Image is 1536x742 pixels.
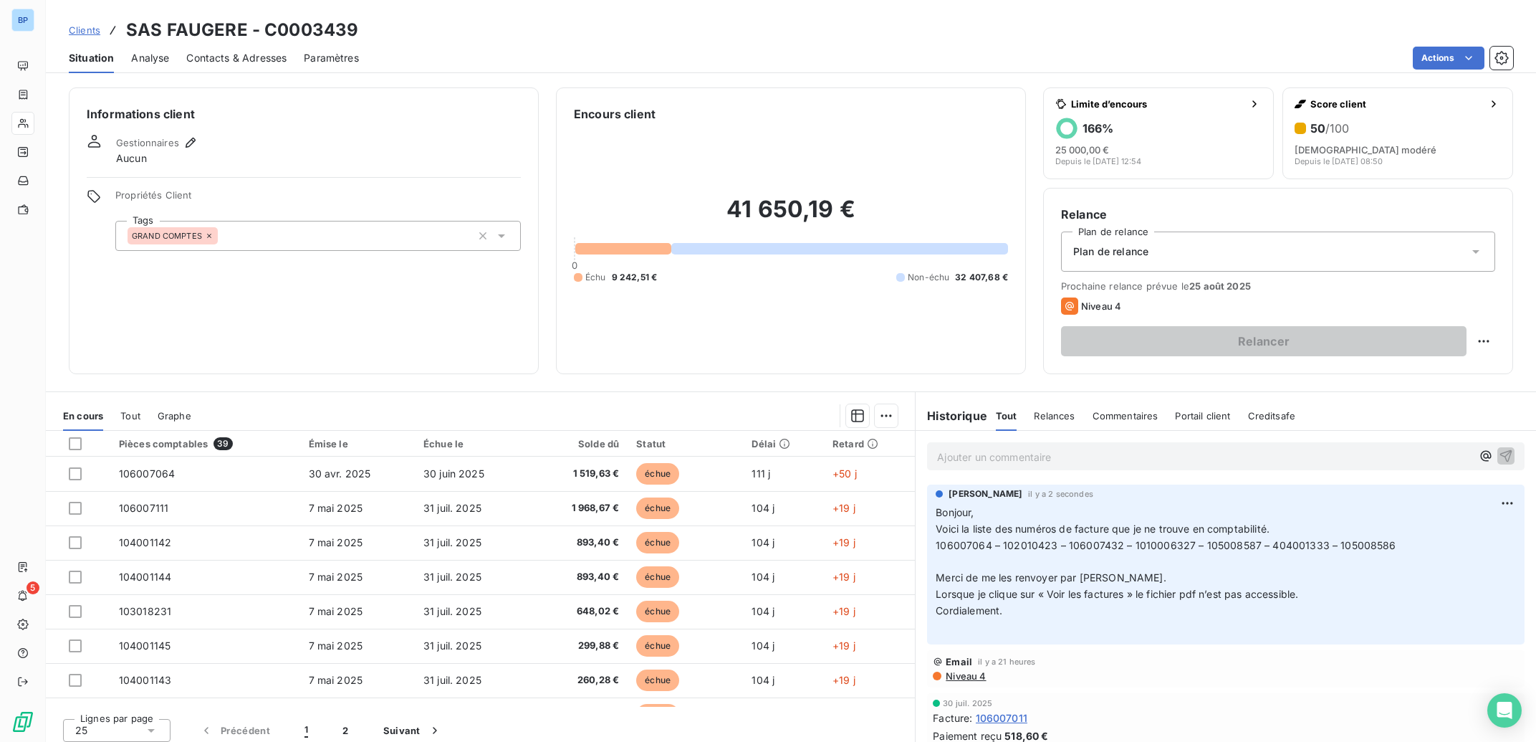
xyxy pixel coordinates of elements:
span: Gestionnaires [116,137,179,148]
div: Retard [832,438,906,450]
span: +19 j [832,674,855,686]
span: Relances [1034,410,1075,422]
span: il y a 2 secondes [1028,490,1093,498]
span: 5 [27,581,39,594]
span: 7 mai 2025 [309,605,363,617]
span: échue [636,566,679,588]
span: 106007064 – 102010423 – 106007432 – 1010006327 – 105008587 – 404001333 – 105008586 [936,539,1396,551]
div: Solde dû [540,438,619,450]
span: 893,40 € [540,570,619,584]
span: 31 juil. 2025 [423,536,481,548]
span: Graphe [158,410,191,422]
span: 31 juil. 2025 [423,639,481,652]
img: Logo LeanPay [11,710,34,733]
span: Portail client [1175,410,1230,422]
span: Tout [996,410,1017,422]
span: Facture : [933,710,972,726]
span: Échu [585,271,606,284]
span: Prochaine relance prévue le [1061,280,1495,292]
span: 1 968,67 € [540,501,619,515]
span: 31 juil. 2025 [423,605,481,617]
span: échue [636,704,679,726]
div: BP [11,9,34,32]
span: 104001143 [119,674,171,686]
span: +19 j [832,502,855,514]
span: 7 mai 2025 [309,536,363,548]
span: 30 juin 2025 [423,467,484,480]
a: Clients [69,23,100,37]
span: Situation [69,51,114,65]
span: 106007064 [119,467,175,480]
span: Lorsque je clique sur « Voir les factures » le fichier pdf n’est pas accessible. [936,588,1298,600]
span: Email [946,656,972,667]
span: 1 519,63 € [540,467,619,481]
span: 31 juil. 2025 [423,674,481,686]
span: 299,88 € [540,639,619,653]
button: Limite d’encours166%25 000,00 €Depuis le [DATE] 12:54 [1043,87,1274,179]
span: 25 [75,723,87,738]
span: 7 mai 2025 [309,674,363,686]
h6: Informations client [87,105,521,123]
span: 103018231 [119,605,171,617]
span: échue [636,635,679,657]
span: Commentaires [1093,410,1158,422]
span: Niveau 4 [1081,300,1121,312]
span: 104001145 [119,639,171,652]
button: Relancer [1061,326,1467,356]
span: Non-échu [908,271,949,284]
span: Contacts & Adresses [186,51,287,65]
h6: 166 % [1083,121,1113,135]
span: 25 août 2025 [1189,280,1251,292]
span: +19 j [832,605,855,617]
span: /100 [1325,121,1349,135]
span: 104 j [752,502,774,514]
div: Pièces comptables [119,437,292,450]
span: 25 000,00 € [1055,144,1109,156]
span: +19 j [832,571,855,583]
span: échue [636,670,679,691]
span: 104 j [752,605,774,617]
span: échue [636,463,679,485]
span: Depuis le [DATE] 08:50 [1295,157,1383,166]
span: 9 242,51 € [612,271,658,284]
button: Score client50/100[DEMOGRAPHIC_DATA] modéréDepuis le [DATE] 08:50 [1282,87,1513,179]
span: 104 j [752,536,774,548]
span: Creditsafe [1248,410,1296,422]
span: En cours [63,410,103,422]
span: 104001144 [119,571,171,583]
span: Score client [1310,98,1482,110]
span: Aucun [116,151,147,166]
span: [PERSON_NAME] [949,487,1022,500]
span: Analyse [131,51,169,65]
span: 104001142 [119,536,171,548]
span: Clients [69,24,100,36]
span: 111 j [752,467,770,480]
span: 31 juil. 2025 [423,502,481,514]
input: Ajouter une valeur [218,229,229,242]
div: Émise le [309,438,406,450]
span: Tout [120,410,140,422]
span: 893,40 € [540,536,619,550]
span: 0 [572,260,577,271]
span: Limite d’encours [1071,98,1243,110]
span: 106007111 [119,502,168,514]
span: échue [636,601,679,622]
h6: 50 [1310,121,1349,135]
h6: Encours client [574,105,656,123]
span: 39 [213,437,232,450]
span: 31 juil. 2025 [423,571,481,583]
div: Délai [752,438,815,450]
span: 1 [304,723,308,738]
span: Paramètres [304,51,359,65]
span: +50 j [832,467,857,480]
span: [DEMOGRAPHIC_DATA] modéré [1295,144,1436,156]
div: Échue le [423,438,523,450]
span: 648,02 € [540,604,619,619]
span: 104 j [752,674,774,686]
span: Niveau 4 [944,670,986,682]
span: +19 j [832,639,855,652]
h2: 41 650,19 € [574,195,1008,238]
span: Merci de me les renvoyer par [PERSON_NAME]. [936,571,1166,584]
span: 260,28 € [540,673,619,688]
span: 104 j [752,639,774,652]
